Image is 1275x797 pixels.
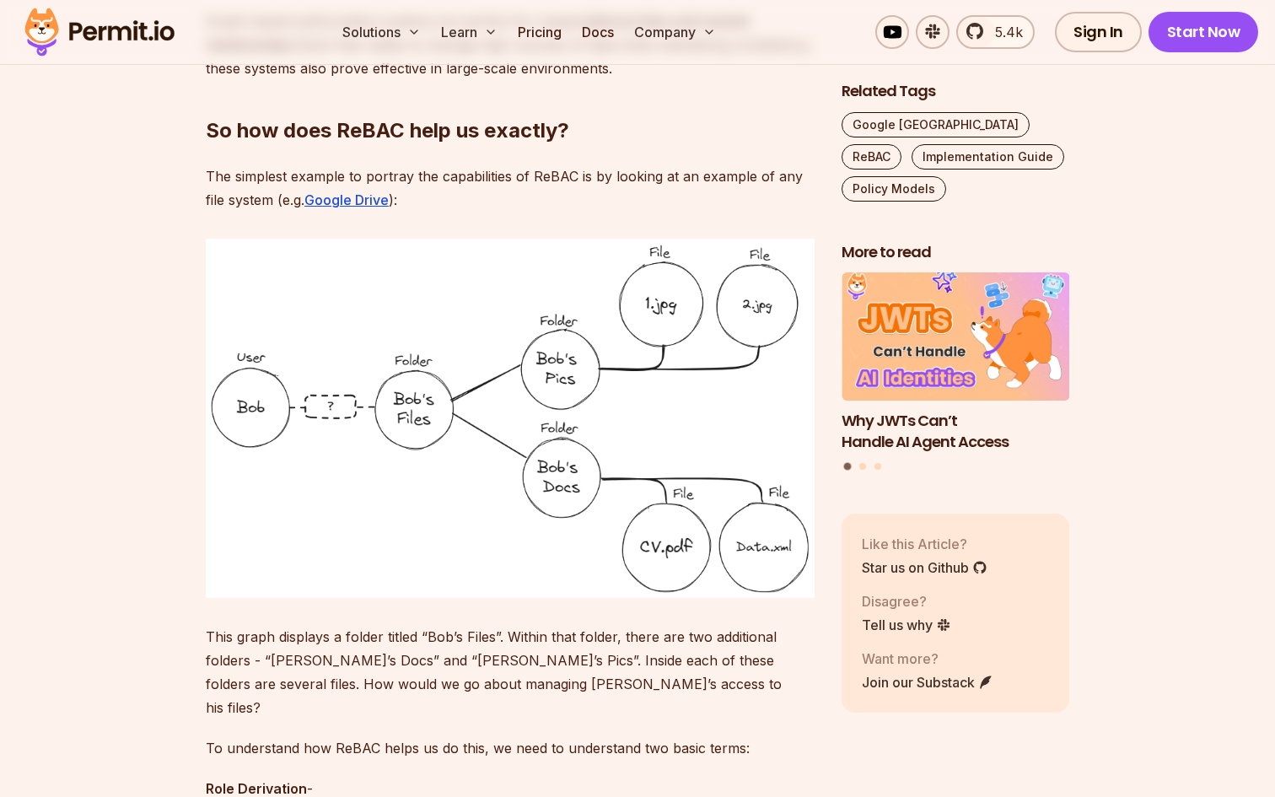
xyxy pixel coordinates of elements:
h2: Related Tags [842,81,1069,102]
button: Go to slide 3 [874,464,881,471]
p: This graph displays a folder titled “Bob’s Files”. Within that folder, there are two additional f... [206,625,815,719]
p: Disagree? [862,591,951,611]
a: Why JWTs Can’t Handle AI Agent AccessWhy JWTs Can’t Handle AI Agent Access [842,273,1069,453]
a: Star us on Github [862,557,987,578]
a: Google [GEOGRAPHIC_DATA] [842,112,1030,137]
li: 1 of 3 [842,273,1069,453]
img: Permit logo [17,3,182,61]
img: Why JWTs Can’t Handle AI Agent Access [842,273,1069,401]
a: Implementation Guide [912,144,1064,170]
strong: Role Derivation [206,780,307,797]
p: Like this Article? [862,534,987,554]
button: Go to slide 1 [844,463,852,471]
p: To understand how ReBAC helps us do this, we need to understand two basic terms: [206,736,815,760]
a: Tell us why [862,615,951,635]
img: ReBAC 1.png [206,239,815,598]
a: ReBAC [842,144,901,170]
h3: Why JWTs Can’t Handle AI Agent Access [842,411,1069,453]
a: Sign In [1055,12,1142,52]
span: 5.4k [985,22,1023,42]
a: Policy Models [842,176,946,202]
h2: So how does ReBAC help us exactly? [206,50,815,144]
a: 5.4k [956,15,1035,49]
p: Want more? [862,649,993,669]
h2: More to read [842,242,1069,263]
button: Solutions [336,15,428,49]
a: Docs [575,15,621,49]
a: Pricing [511,15,568,49]
button: Go to slide 2 [859,464,866,471]
div: Posts [842,273,1069,473]
button: Learn [434,15,504,49]
a: Google Drive [304,191,389,208]
a: Join our Substack [862,672,993,692]
p: The simplest example to portray the capabilities of ReBAC is by looking at an example of any file... [206,164,815,212]
button: Company [627,15,723,49]
a: Start Now [1149,12,1259,52]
